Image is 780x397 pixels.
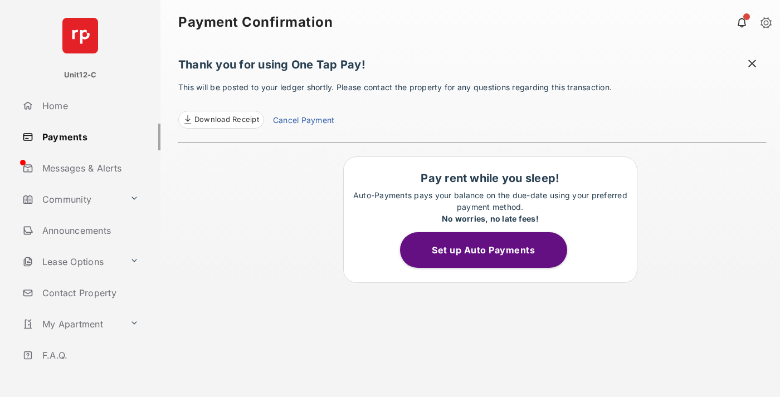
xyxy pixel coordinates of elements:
h1: Thank you for using One Tap Pay! [178,58,767,77]
a: Cancel Payment [273,114,334,129]
a: Announcements [18,217,160,244]
a: Messages & Alerts [18,155,160,182]
a: Community [18,186,125,213]
strong: Payment Confirmation [178,16,333,29]
a: My Apartment [18,311,125,337]
span: Download Receipt [194,114,259,125]
a: Home [18,92,160,119]
p: Auto-Payments pays your balance on the due-date using your preferred payment method. [349,189,631,224]
p: Unit12-C [64,70,97,81]
p: This will be posted to your ledger shortly. Please contact the property for any questions regardi... [178,81,767,129]
div: No worries, no late fees! [349,213,631,224]
img: svg+xml;base64,PHN2ZyB4bWxucz0iaHR0cDovL3d3dy53My5vcmcvMjAwMC9zdmciIHdpZHRoPSI2NCIgaGVpZ2h0PSI2NC... [62,18,98,53]
a: Download Receipt [178,111,264,129]
a: Set up Auto Payments [400,244,581,256]
a: F.A.Q. [18,342,160,369]
a: Lease Options [18,248,125,275]
a: Contact Property [18,280,160,306]
h1: Pay rent while you sleep! [349,171,631,185]
button: Set up Auto Payments [400,232,567,268]
a: Payments [18,124,160,150]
